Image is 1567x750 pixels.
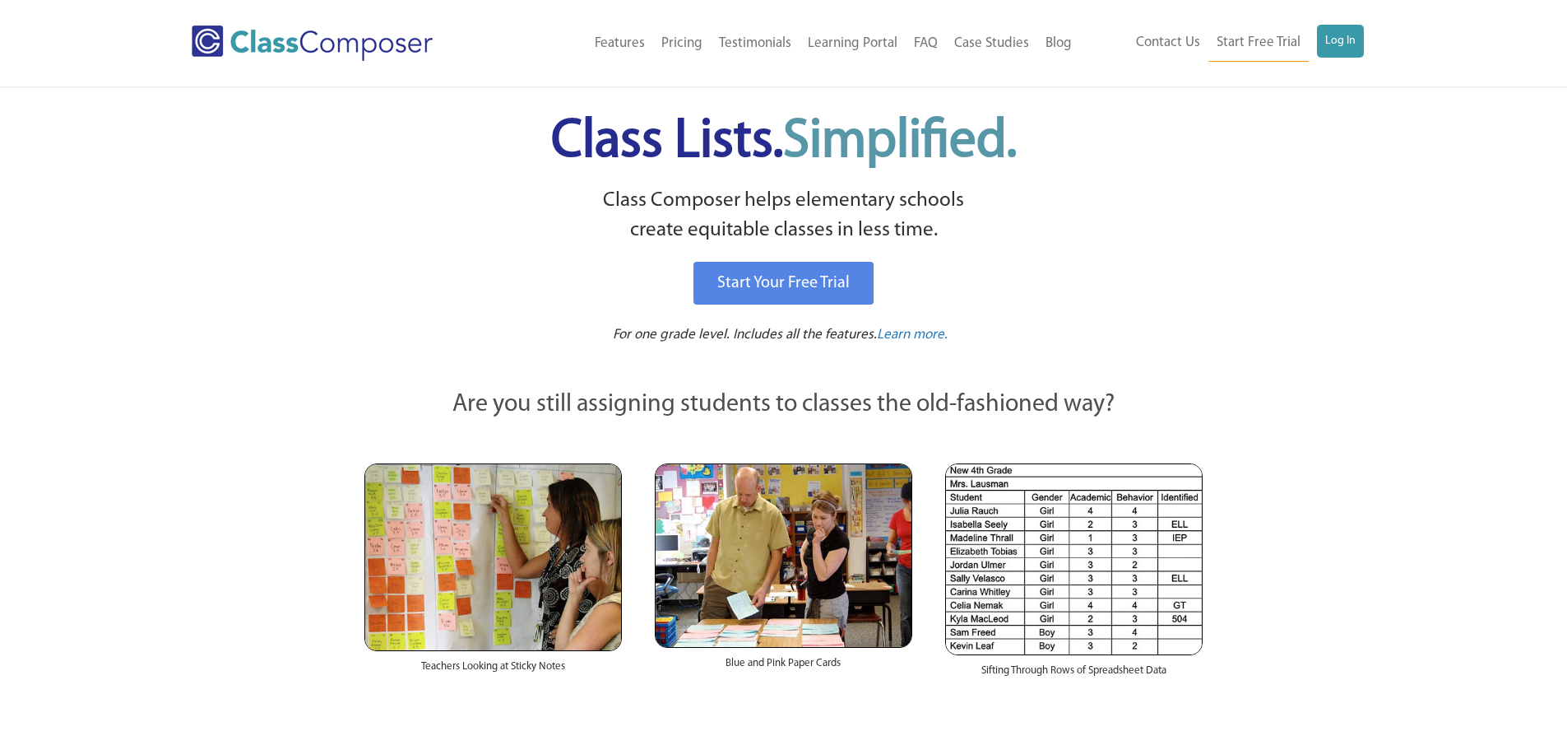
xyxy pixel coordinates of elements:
div: Teachers Looking at Sticky Notes [364,651,622,691]
p: Are you still assigning students to classes the old-fashioned way? [364,387,1203,423]
a: Blog [1037,26,1080,62]
p: Class Composer helps elementary schools create equitable classes in less time. [362,186,1206,246]
a: Contact Us [1128,25,1208,61]
a: Learn more. [877,325,948,346]
a: Pricing [653,26,711,62]
a: Start Free Trial [1208,25,1309,62]
a: Learning Portal [800,26,906,62]
a: Log In [1317,25,1364,58]
nav: Header Menu [500,26,1080,62]
img: Spreadsheets [945,464,1203,655]
a: Testimonials [711,26,800,62]
span: Start Your Free Trial [717,275,850,291]
img: Teachers Looking at Sticky Notes [364,464,622,651]
span: For one grade level. Includes all the features. [613,328,877,342]
img: Class Composer [192,26,433,61]
a: Case Studies [946,26,1037,62]
a: FAQ [906,26,946,62]
a: Features [586,26,653,62]
div: Blue and Pink Paper Cards [655,648,912,687]
img: Blue and Pink Paper Cards [655,464,912,647]
div: Sifting Through Rows of Spreadsheet Data [945,655,1203,695]
nav: Header Menu [1080,25,1364,62]
span: Learn more. [877,328,948,342]
span: Simplified. [783,115,1017,169]
a: Start Your Free Trial [693,262,874,305]
span: Class Lists. [551,115,1017,169]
